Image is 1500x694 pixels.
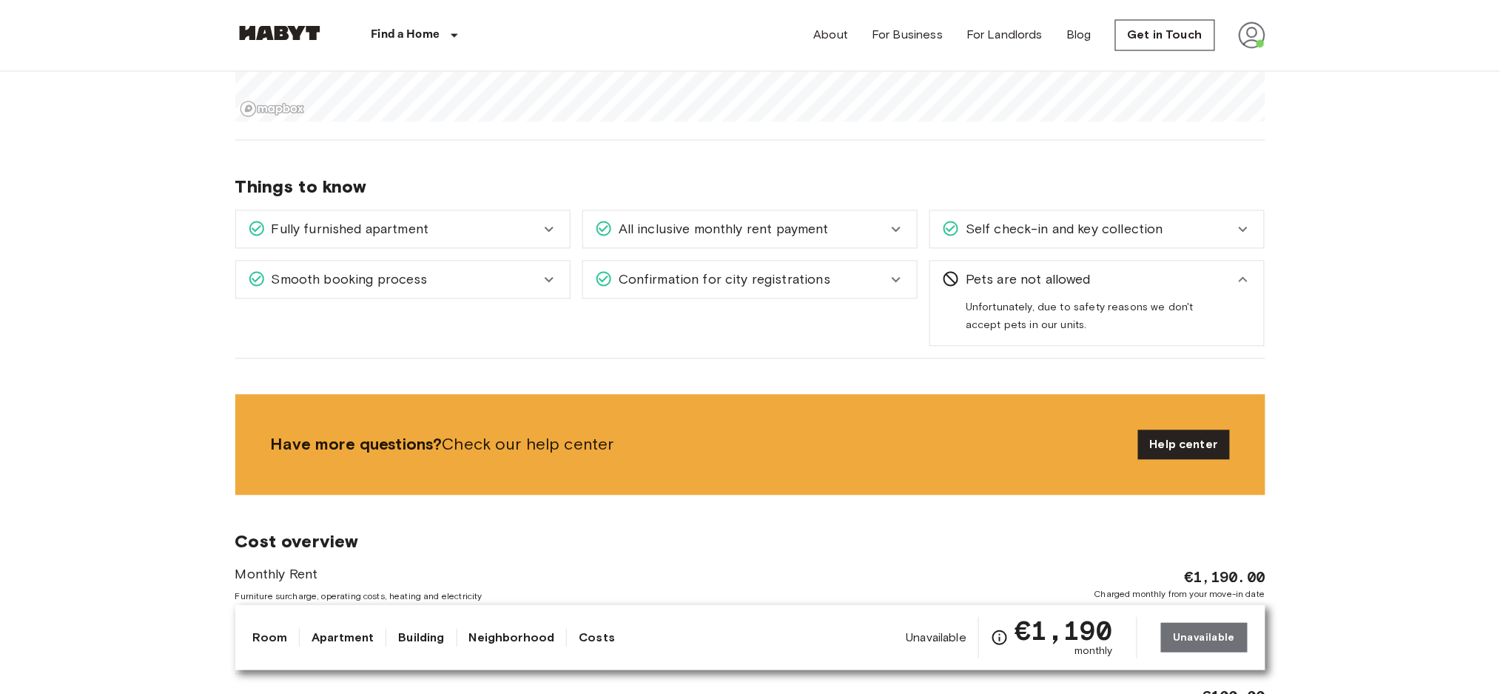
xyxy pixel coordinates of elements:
[271,434,1126,456] span: Check our help center
[398,629,444,647] a: Building
[613,220,829,239] span: All inclusive monthly rent payment
[266,220,429,239] span: Fully furnished apartment
[960,220,1163,239] span: Self check-in and key collection
[1015,617,1113,644] span: €1,190
[930,261,1264,298] div: Pets are not allowed
[966,27,1043,44] a: For Landlords
[236,261,570,298] div: Smooth booking process
[469,629,555,647] a: Neighborhood
[1074,644,1113,658] span: monthly
[371,27,440,44] p: Find a Home
[235,26,324,41] img: Habyt
[960,270,1091,290] span: Pets are not allowed
[312,629,374,647] a: Apartment
[266,270,428,290] span: Smooth booking process
[1115,20,1215,51] a: Get in Touch
[1184,567,1265,588] span: €1,190.00
[872,27,943,44] a: For Business
[814,27,849,44] a: About
[583,211,917,248] div: All inclusive monthly rent payment
[1138,430,1230,460] a: Help center
[1066,27,1092,44] a: Blog
[236,211,570,248] div: Fully furnished apartment
[579,629,615,647] a: Costs
[240,101,305,118] a: Mapbox logo
[235,565,482,584] span: Monthly Rent
[235,531,1265,553] span: Cost overview
[235,176,1265,198] span: Things to know
[1094,588,1265,601] span: Charged monthly from your move-in date
[253,629,288,647] a: Room
[966,301,1194,344] span: Unfortunately, due to safety reasons we don't accept pets in our units.
[271,435,443,455] b: Have more questions?
[991,629,1009,647] svg: Check cost overview for full price breakdown. Please note that discounts apply to new joiners onl...
[613,270,830,290] span: Confirmation for city registrations
[1239,22,1265,49] img: avatar
[235,590,482,604] span: Furniture surcharge, operating costs, heating and electricity
[583,261,917,298] div: Confirmation for city registrations
[930,211,1264,248] div: Self check-in and key collection
[907,630,967,646] span: Unavailable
